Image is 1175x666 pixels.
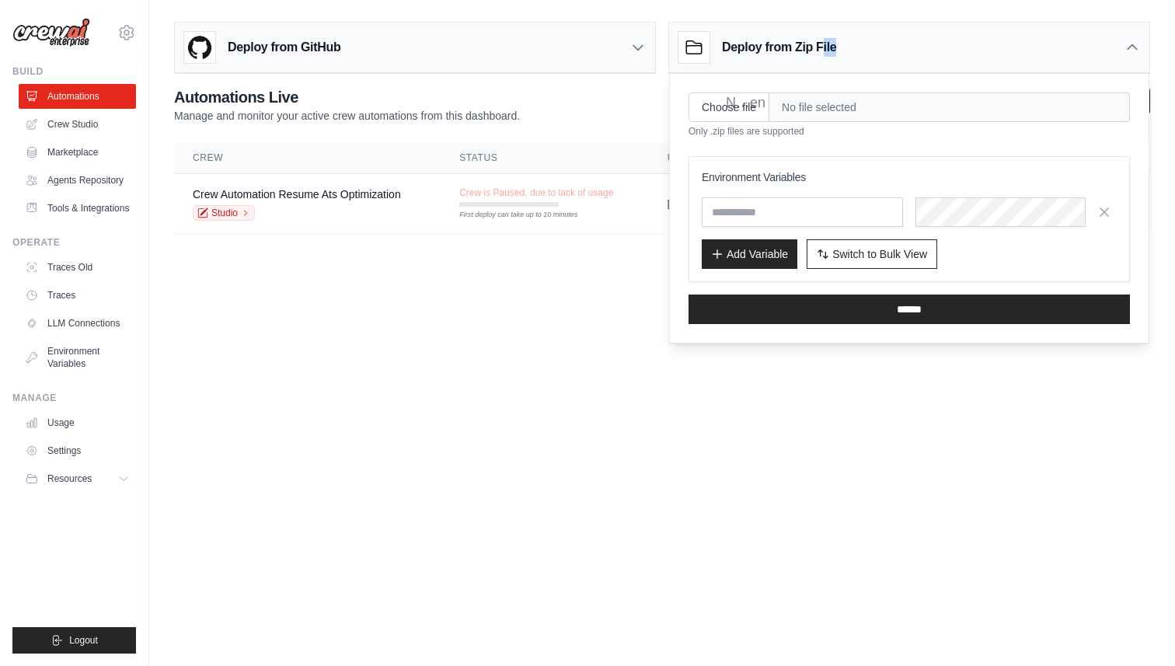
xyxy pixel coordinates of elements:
[47,472,92,485] span: Resources
[19,339,136,376] a: Environment Variables
[19,255,136,280] a: Traces Old
[689,125,1130,138] p: Only .zip files are supported
[193,188,401,200] a: Crew Automation Resume Ats Optimization
[19,196,136,221] a: Tools & Integrations
[807,239,937,269] button: Switch to Bulk View
[459,187,613,199] span: Crew is Paused, due to lack of usage
[441,142,649,174] th: Status
[19,140,136,165] a: Marketplace
[193,205,255,221] a: Studio
[722,38,836,57] h3: Deploy from Zip File
[19,112,136,137] a: Crew Studio
[184,32,215,63] img: GitHub Logo
[649,142,738,174] th: URL
[459,210,559,221] div: First deploy can take up to 10 minutes
[19,438,136,463] a: Settings
[769,92,1130,122] span: No file selected
[19,410,136,435] a: Usage
[12,18,90,47] img: Logo
[174,108,520,124] p: Manage and monitor your active crew automations from this dashboard.
[19,466,136,491] button: Resources
[174,142,441,174] th: Crew
[19,168,136,193] a: Agents Repository
[12,236,136,249] div: Operate
[702,169,1117,185] h3: Environment Variables
[19,84,136,109] a: Automations
[12,392,136,404] div: Manage
[12,627,136,654] button: Logout
[832,246,927,262] span: Switch to Bulk View
[12,65,136,78] div: Build
[19,311,136,336] a: LLM Connections
[228,38,340,57] h3: Deploy from GitHub
[19,283,136,308] a: Traces
[69,634,98,647] span: Logout
[174,86,520,108] h2: Automations Live
[702,239,797,269] button: Add Variable
[689,92,769,122] input: Choose file
[1097,591,1175,666] iframe: Chat Widget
